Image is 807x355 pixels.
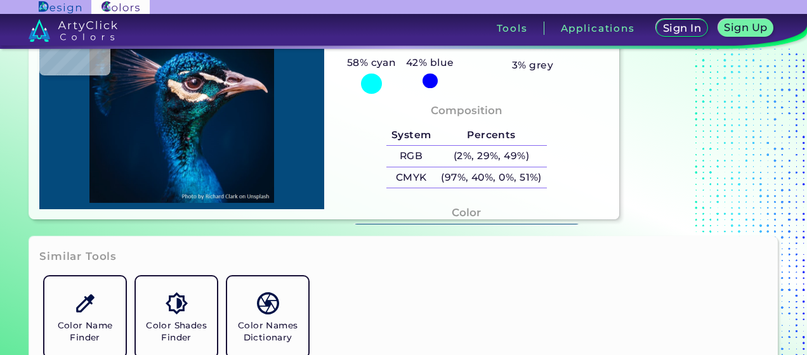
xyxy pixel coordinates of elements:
h5: Color Shades Finder [141,319,212,344]
h5: CMYK [386,167,436,188]
h4: Composition [431,101,502,120]
img: img_pavlin.jpg [46,11,318,203]
h3: Similar Tools [39,249,117,264]
img: logo_artyclick_colors_white.svg [29,19,118,42]
h5: Percents [436,125,546,146]
h5: RGB [386,146,436,167]
img: ArtyClick Design logo [39,1,81,13]
h5: (2%, 29%, 49%) [436,146,546,167]
a: Sign Up [721,20,771,36]
h5: Color Names Dictionary [232,319,303,344]
h5: Color Name Finder [49,319,121,344]
h5: 42% blue [401,55,459,71]
h3: Tools [497,23,528,33]
img: icon_color_shades.svg [166,292,188,314]
h5: System [386,125,436,146]
h4: Color [452,203,481,222]
h5: 58% cyan [342,55,401,71]
h5: (97%, 40%, 0%, 51%) [436,167,546,188]
h3: Applications [561,23,635,33]
h5: Sign In [665,23,700,33]
img: icon_color_names_dictionary.svg [257,292,279,314]
img: icon_color_name_finder.svg [74,292,96,314]
h5: 3% grey [512,57,553,74]
h5: Sign Up [726,23,766,32]
a: Sign In [659,20,705,36]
